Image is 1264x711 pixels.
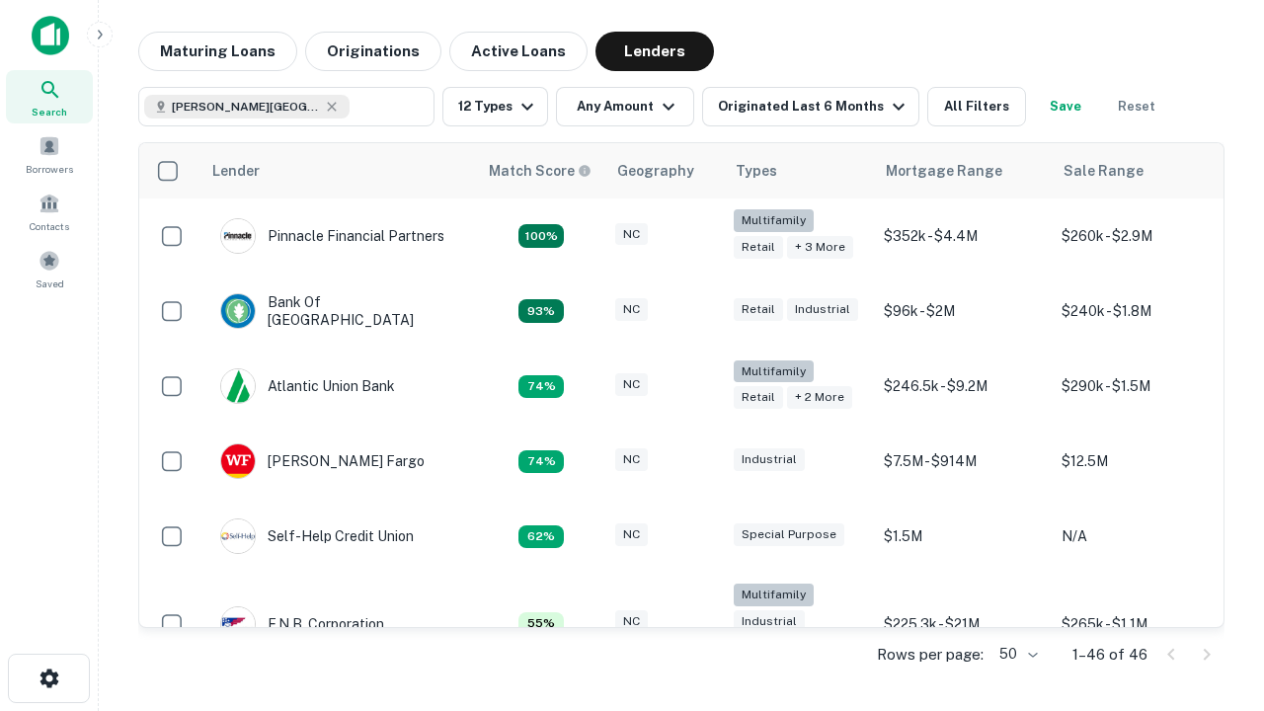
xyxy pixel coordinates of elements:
[874,198,1052,274] td: $352k - $4.4M
[734,236,783,259] div: Retail
[32,16,69,55] img: capitalize-icon.png
[927,87,1026,126] button: All Filters
[1052,499,1229,574] td: N/A
[30,218,69,234] span: Contacts
[138,32,297,71] button: Maturing Loans
[874,143,1052,198] th: Mortgage Range
[220,443,425,479] div: [PERSON_NAME] Fargo
[874,574,1052,673] td: $225.3k - $21M
[1052,424,1229,499] td: $12.5M
[734,584,814,606] div: Multifamily
[1165,553,1264,648] iframe: Chat Widget
[615,223,648,246] div: NC
[615,523,648,546] div: NC
[734,209,814,232] div: Multifamily
[518,612,564,636] div: Matching Properties: 9, hasApolloMatch: undefined
[221,219,255,253] img: picture
[1072,643,1147,667] p: 1–46 of 46
[220,368,395,404] div: Atlantic Union Bank
[702,87,919,126] button: Originated Last 6 Months
[518,299,564,323] div: Matching Properties: 15, hasApolloMatch: undefined
[36,276,64,291] span: Saved
[477,143,605,198] th: Capitalize uses an advanced AI algorithm to match your search with the best lender. The match sco...
[556,87,694,126] button: Any Amount
[221,519,255,553] img: picture
[1052,574,1229,673] td: $265k - $1.1M
[305,32,441,71] button: Originations
[1064,159,1144,183] div: Sale Range
[615,610,648,633] div: NC
[724,143,874,198] th: Types
[221,444,255,478] img: picture
[734,360,814,383] div: Multifamily
[617,159,694,183] div: Geography
[6,185,93,238] a: Contacts
[1052,198,1229,274] td: $260k - $2.9M
[220,218,444,254] div: Pinnacle Financial Partners
[221,607,255,641] img: picture
[615,448,648,471] div: NC
[489,160,592,182] div: Capitalize uses an advanced AI algorithm to match your search with the best lender. The match sco...
[874,499,1052,574] td: $1.5M
[212,159,260,183] div: Lender
[787,298,858,321] div: Industrial
[200,143,477,198] th: Lender
[221,294,255,328] img: picture
[1052,349,1229,424] td: $290k - $1.5M
[787,386,852,409] div: + 2 more
[1105,87,1168,126] button: Reset
[874,424,1052,499] td: $7.5M - $914M
[518,525,564,549] div: Matching Properties: 10, hasApolloMatch: undefined
[518,224,564,248] div: Matching Properties: 29, hasApolloMatch: undefined
[718,95,910,118] div: Originated Last 6 Months
[874,274,1052,349] td: $96k - $2M
[615,373,648,396] div: NC
[734,386,783,409] div: Retail
[26,161,73,177] span: Borrowers
[734,523,844,546] div: Special Purpose
[605,143,724,198] th: Geography
[6,70,93,123] a: Search
[787,236,853,259] div: + 3 more
[734,610,805,633] div: Industrial
[734,298,783,321] div: Retail
[6,127,93,181] a: Borrowers
[736,159,777,183] div: Types
[32,104,67,119] span: Search
[615,298,648,321] div: NC
[172,98,320,116] span: [PERSON_NAME][GEOGRAPHIC_DATA], [GEOGRAPHIC_DATA]
[221,369,255,403] img: picture
[220,518,414,554] div: Self-help Credit Union
[991,640,1041,669] div: 50
[1034,87,1097,126] button: Save your search to get updates of matches that match your search criteria.
[220,293,457,329] div: Bank Of [GEOGRAPHIC_DATA]
[6,242,93,295] a: Saved
[449,32,588,71] button: Active Loans
[1052,274,1229,349] td: $240k - $1.8M
[489,160,588,182] h6: Match Score
[442,87,548,126] button: 12 Types
[595,32,714,71] button: Lenders
[518,450,564,474] div: Matching Properties: 12, hasApolloMatch: undefined
[1052,143,1229,198] th: Sale Range
[877,643,984,667] p: Rows per page:
[518,375,564,399] div: Matching Properties: 12, hasApolloMatch: undefined
[734,448,805,471] div: Industrial
[886,159,1002,183] div: Mortgage Range
[220,606,384,642] div: F.n.b. Corporation
[874,349,1052,424] td: $246.5k - $9.2M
